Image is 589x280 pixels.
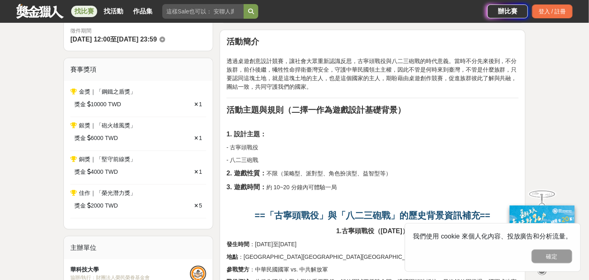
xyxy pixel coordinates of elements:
[74,168,86,176] span: 獎金
[487,4,528,18] a: 辦比賽
[255,210,490,221] strong: ==「古寧頭戰役」與「八二三砲戰」的歷史背景資訊補充==
[70,28,92,34] span: 徵件期間
[108,100,121,109] span: TWD
[105,168,118,176] span: TWD
[227,254,238,260] strong: 地點
[105,134,118,142] span: TWD
[227,184,266,190] strong: 3. 遊戲時間：
[227,156,519,164] p: - 八二三砲戰
[227,266,328,273] span: ：中華民國國軍 vs. 中共解放軍
[199,135,202,141] span: 1
[227,37,259,46] strong: 活動簡介
[71,6,97,17] a: 找比賽
[199,202,202,209] span: 5
[336,227,409,234] strong: 1.古寧頭戰役（[DATE]）
[91,201,103,210] span: 2000
[100,6,127,17] a: 找活動
[227,241,249,247] strong: 發生時間
[79,88,136,95] span: 金獎｜「鋼鐵之盾獎」
[130,6,156,17] a: 作品集
[162,4,244,19] input: 這樣Sale也可以： 安聯人壽創意銷售法募集
[70,36,110,43] span: [DATE] 12:00
[105,201,118,210] span: TWD
[413,233,572,240] span: 我們使用 cookie 來個人化內容、投放廣告和分析流量。
[227,266,249,273] strong: 參戰雙方
[227,168,519,178] p: 不限（策略型、派對型、角色扮演型、益智型等）
[532,4,573,18] div: 登入 / 註冊
[199,101,202,107] span: 1
[117,36,157,43] span: [DATE] 23:59
[227,48,519,91] p: 透過桌遊創意設計競賽，讓社會大眾重新認識反思，古寧頭戰役與八二三砲戰的時代意義。當時不分先來後到，不分族群，前仆後繼，犧牲性命捍衛臺灣安全，守護中華民國領土主權，因此不管是何時來到臺灣，不管是什...
[199,168,202,175] span: 1
[110,36,117,43] span: 至
[74,201,86,210] span: 獎金
[64,236,213,259] div: 主辦單位
[91,168,103,176] span: 4000
[227,143,519,152] p: - 古寧頭戰役
[74,100,86,109] span: 獎金
[510,206,575,260] img: c171a689-fb2c-43c6-a33c-e56b1f4b2190.jpg
[227,105,406,114] strong: 活動主題與規則（二擇一作為遊戲設計基礎背景）
[227,170,266,177] strong: 2. 遊戲性質：
[79,190,136,196] span: 佳作｜「榮光潛力獎」
[227,182,519,192] p: 約 10~20 分鐘內可體驗一局
[70,266,190,274] div: 華科技大學
[532,249,572,263] button: 確定
[227,131,266,138] strong: 1. 設計主題：
[227,254,421,260] span: ：[GEOGRAPHIC_DATA][GEOGRAPHIC_DATA][GEOGRAPHIC_DATA]
[91,100,107,109] span: 10000
[64,58,213,81] div: 賽事獎項
[74,134,86,142] span: 獎金
[91,134,103,142] span: 6000
[227,241,297,247] span: ：[DATE]至[DATE]
[79,156,136,162] span: 銅獎｜「堅守前線獎」
[79,122,136,129] span: 銀獎｜「砲火雄風獎」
